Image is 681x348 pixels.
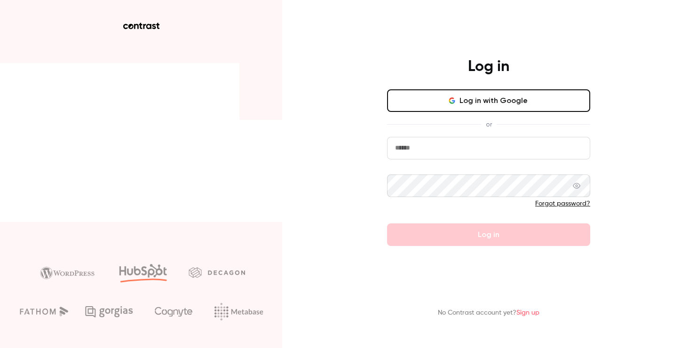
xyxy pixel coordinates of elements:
[481,119,497,129] span: or
[387,89,590,112] button: Log in with Google
[468,57,509,76] h4: Log in
[535,200,590,207] a: Forgot password?
[438,308,539,318] p: No Contrast account yet?
[516,309,539,316] a: Sign up
[189,267,245,277] img: decagon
